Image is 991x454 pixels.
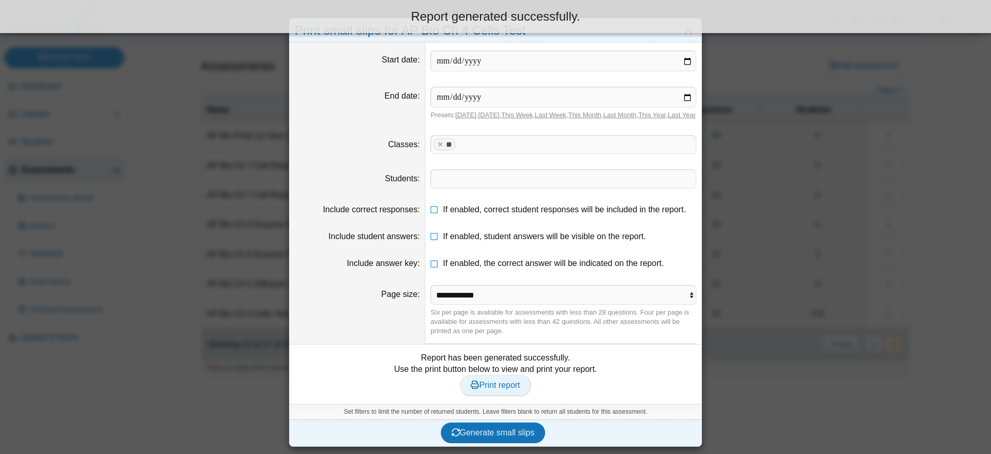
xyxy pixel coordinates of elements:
[347,259,420,268] label: Include answer key
[455,111,476,119] a: [DATE]
[430,169,696,188] tags: ​
[436,141,444,148] x: remove tag
[668,111,696,119] a: Last Year
[381,290,420,299] label: Page size
[430,135,696,154] tags: ​
[603,111,636,119] a: Last Month
[430,111,696,120] div: Presets: , , , , , , ,
[452,428,535,437] span: Generate small slips
[290,404,701,419] div: Set filters to limit the number of returned students. Leave filters blank to return all students ...
[441,422,546,443] button: Generate small slips
[388,140,420,149] label: Classes
[478,111,500,119] a: [DATE]
[638,111,666,119] a: This Year
[323,205,420,214] label: Include correct responses
[8,8,983,25] div: Report generated successfully.
[385,91,420,100] label: End date
[385,174,420,183] label: Students
[443,232,646,241] span: If enabled, student answers will be visible on the report.
[535,111,566,119] a: Last Week
[295,352,696,396] div: Report has been generated successfully. Use the print button below to view and print your report.
[382,55,420,64] label: Start date
[501,111,533,119] a: This Week
[443,259,664,268] span: If enabled, the correct answer will be indicated on the report.
[568,111,601,119] a: This Month
[471,381,520,389] span: Print report
[328,232,420,241] label: Include student answers
[430,308,696,336] div: Six per page is available for assessments with less than 28 questions. Four per page is available...
[443,205,686,214] span: If enabled, correct student responses will be included in the report.
[460,375,531,396] a: Print report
